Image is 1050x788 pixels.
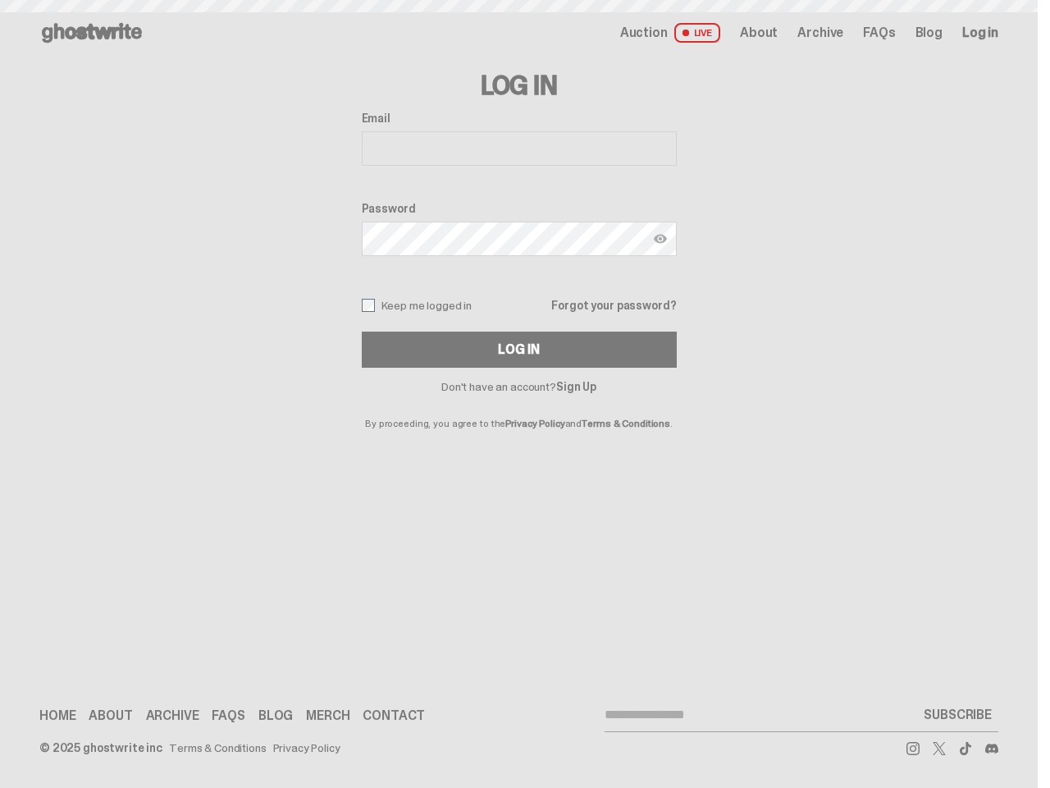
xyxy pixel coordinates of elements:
a: About [89,709,132,722]
a: Forgot your password? [551,300,676,311]
label: Keep me logged in [362,299,472,312]
a: Privacy Policy [505,417,564,430]
a: Privacy Policy [273,742,340,754]
a: Terms & Conditions [582,417,670,430]
span: LIVE [674,23,721,43]
a: Home [39,709,75,722]
p: By proceeding, you agree to the and . [362,392,677,428]
label: Password [362,202,677,215]
a: FAQs [212,709,244,722]
a: Log in [962,26,998,39]
a: About [740,26,778,39]
button: Log In [362,332,677,368]
img: Show password [654,232,667,245]
p: Don't have an account? [362,381,677,392]
div: © 2025 ghostwrite inc [39,742,162,754]
a: Auction LIVE [620,23,720,43]
a: FAQs [863,26,895,39]
a: Blog [258,709,293,722]
button: SUBSCRIBE [917,699,998,731]
a: Contact [363,709,425,722]
a: Archive [797,26,843,39]
div: Log In [498,343,539,356]
h3: Log In [362,72,677,98]
a: Blog [915,26,943,39]
label: Email [362,112,677,125]
a: Merch [306,709,349,722]
a: Sign Up [556,379,596,394]
span: Auction [620,26,668,39]
input: Keep me logged in [362,299,375,312]
a: Terms & Conditions [169,742,266,754]
a: Archive [146,709,199,722]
